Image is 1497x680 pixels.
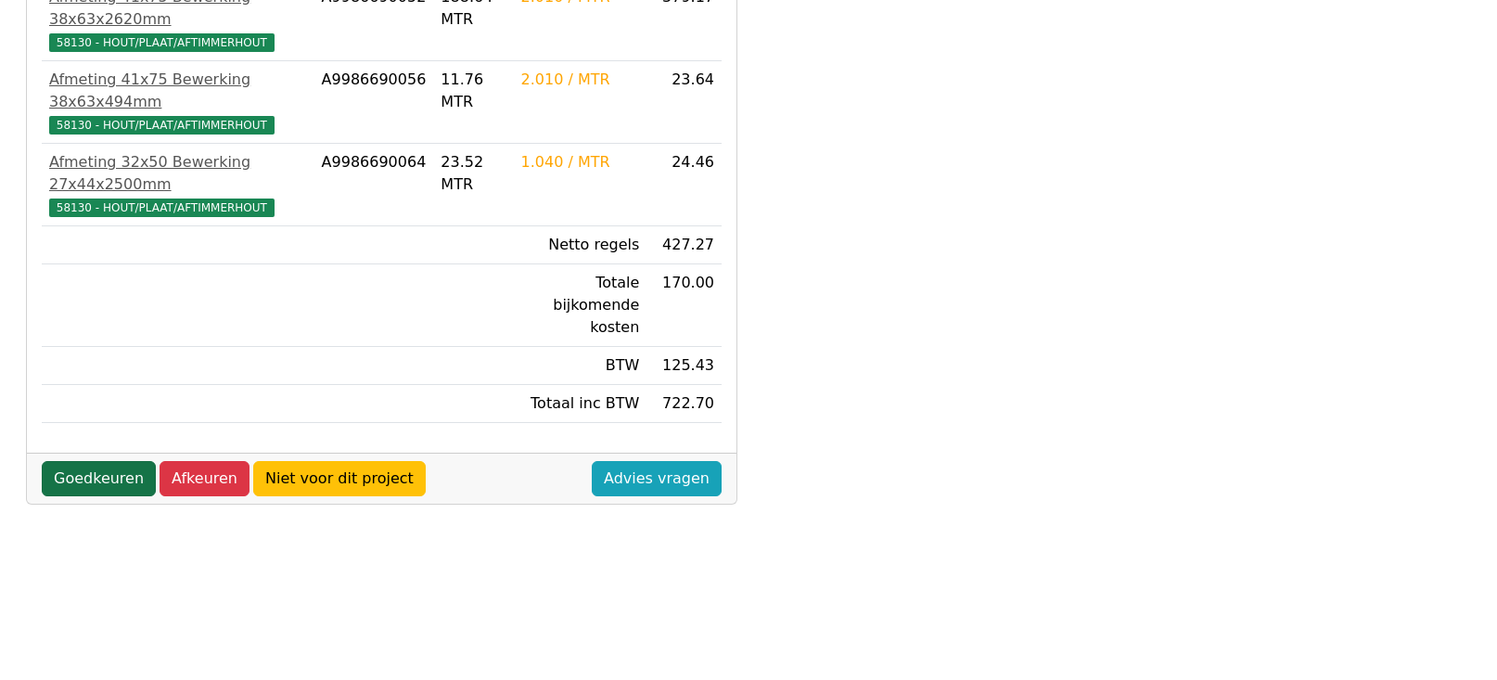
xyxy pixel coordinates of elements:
[160,461,249,496] a: Afkeuren
[514,385,647,423] td: Totaal inc BTW
[49,116,275,135] span: 58130 - HOUT/PLAAT/AFTIMMERHOUT
[441,151,505,196] div: 23.52 MTR
[42,461,156,496] a: Goedkeuren
[314,144,434,226] td: A9986690064
[646,61,722,144] td: 23.64
[514,347,647,385] td: BTW
[253,461,426,496] a: Niet voor dit project
[49,151,307,218] a: Afmeting 32x50 Bewerking 27x44x2500mm58130 - HOUT/PLAAT/AFTIMMERHOUT
[514,226,647,264] td: Netto regels
[521,69,640,91] div: 2.010 / MTR
[49,199,275,217] span: 58130 - HOUT/PLAAT/AFTIMMERHOUT
[49,69,307,135] a: Afmeting 41x75 Bewerking 38x63x494mm58130 - HOUT/PLAAT/AFTIMMERHOUT
[49,151,307,196] div: Afmeting 32x50 Bewerking 27x44x2500mm
[314,61,434,144] td: A9986690056
[592,461,722,496] a: Advies vragen
[521,151,640,173] div: 1.040 / MTR
[49,69,307,113] div: Afmeting 41x75 Bewerking 38x63x494mm
[49,33,275,52] span: 58130 - HOUT/PLAAT/AFTIMMERHOUT
[514,264,647,347] td: Totale bijkomende kosten
[646,385,722,423] td: 722.70
[646,144,722,226] td: 24.46
[646,226,722,264] td: 427.27
[441,69,505,113] div: 11.76 MTR
[646,264,722,347] td: 170.00
[646,347,722,385] td: 125.43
